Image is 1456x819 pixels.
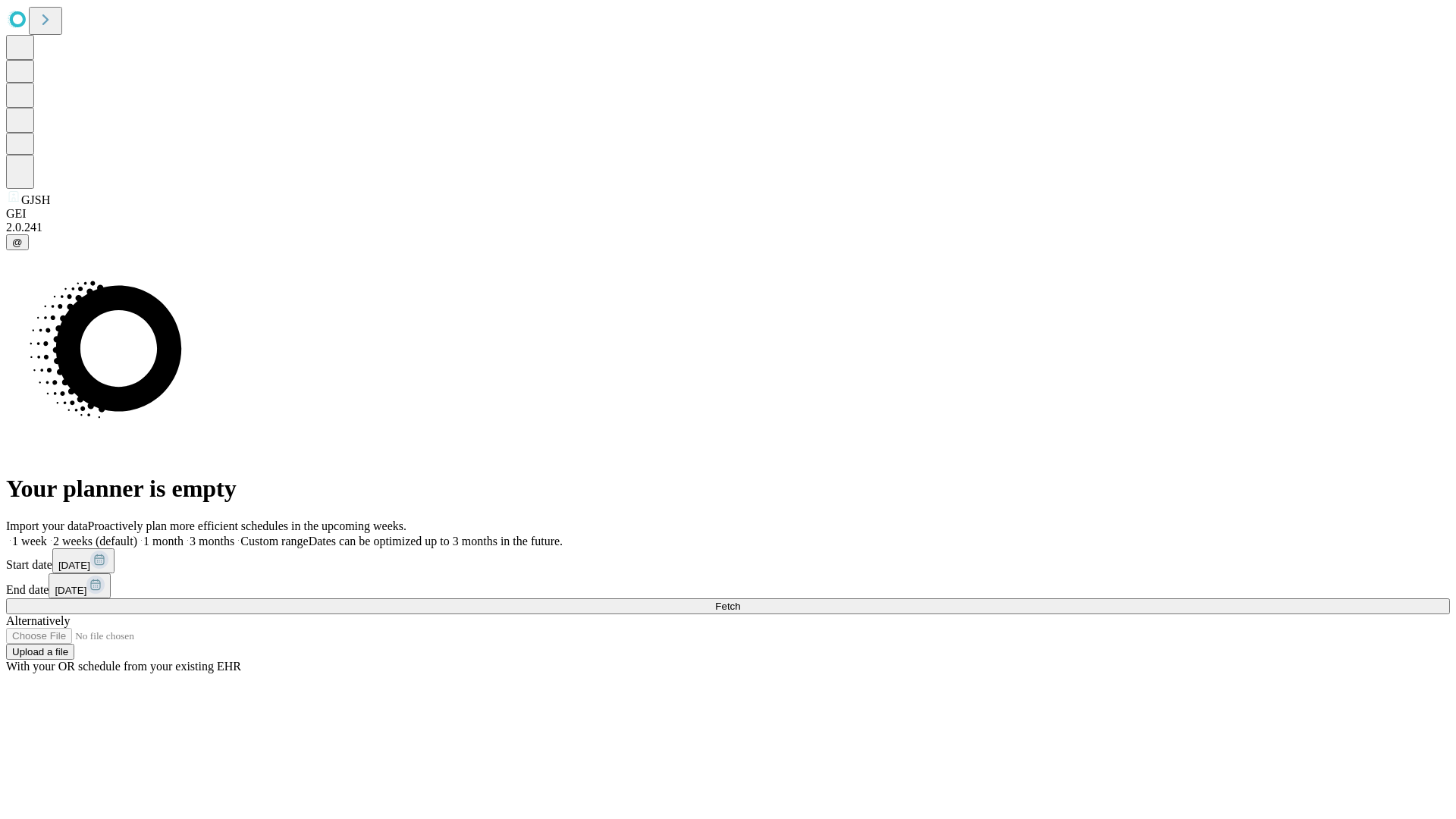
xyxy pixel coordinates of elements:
button: Fetch [6,598,1450,614]
button: @ [6,234,29,250]
h1: Your planner is empty [6,475,1450,503]
div: Start date [6,548,1450,573]
span: [DATE] [58,560,90,571]
span: Custom range [240,535,308,548]
span: 1 month [143,535,184,548]
div: 2.0.241 [6,221,1450,234]
span: Dates can be optimized up to 3 months in the future. [309,535,563,548]
span: Fetch [715,601,740,612]
span: With your OR schedule from your existing EHR [6,660,241,673]
div: GEI [6,207,1450,221]
button: [DATE] [49,573,111,598]
button: [DATE] [52,548,115,573]
span: Alternatively [6,614,70,627]
span: Import your data [6,519,88,532]
span: 2 weeks (default) [53,535,137,548]
span: GJSH [21,193,50,206]
span: @ [12,237,23,248]
span: 3 months [190,535,234,548]
button: Upload a file [6,644,74,660]
span: [DATE] [55,585,86,596]
span: 1 week [12,535,47,548]
div: End date [6,573,1450,598]
span: Proactively plan more efficient schedules in the upcoming weeks. [88,519,406,532]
